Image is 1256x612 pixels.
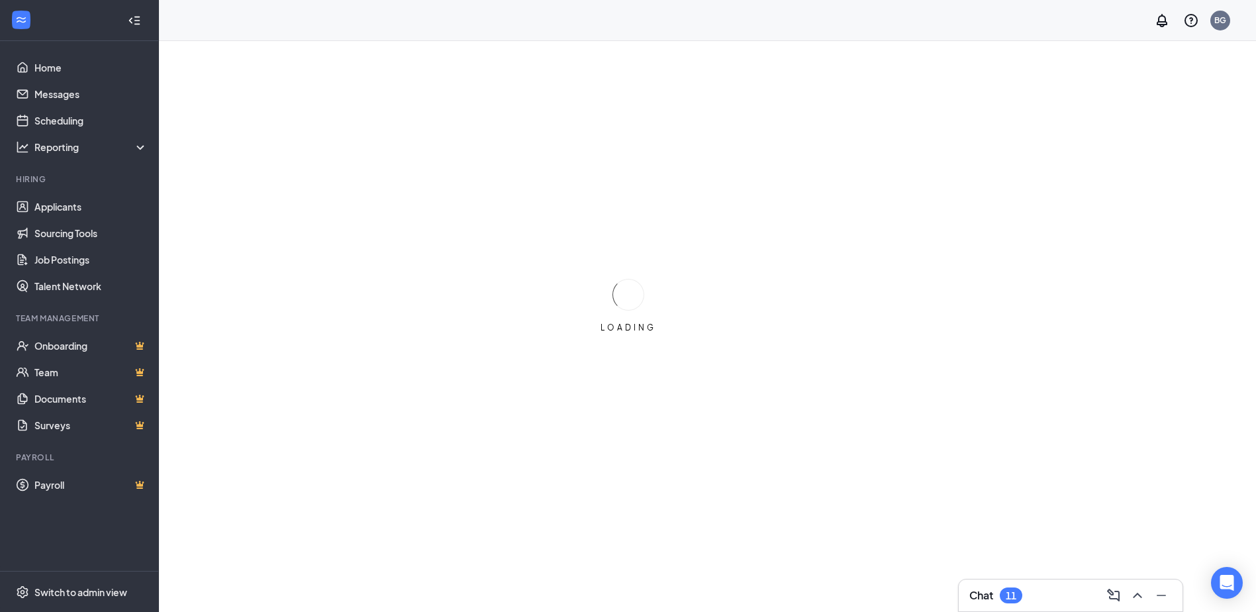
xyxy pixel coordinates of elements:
[34,273,148,299] a: Talent Network
[16,174,145,185] div: Hiring
[34,54,148,81] a: Home
[34,412,148,438] a: SurveysCrown
[16,140,29,154] svg: Analysis
[34,586,127,599] div: Switch to admin view
[128,14,141,27] svg: Collapse
[1183,13,1199,28] svg: QuestionInfo
[34,359,148,385] a: TeamCrown
[1153,587,1169,603] svg: Minimize
[34,385,148,412] a: DocumentsCrown
[34,472,148,498] a: PayrollCrown
[34,81,148,107] a: Messages
[34,332,148,359] a: OnboardingCrown
[1214,15,1226,26] div: BG
[1130,587,1145,603] svg: ChevronUp
[1006,590,1016,601] div: 11
[1106,587,1122,603] svg: ComposeMessage
[34,140,148,154] div: Reporting
[1127,585,1148,606] button: ChevronUp
[34,246,148,273] a: Job Postings
[15,13,28,26] svg: WorkstreamLogo
[16,452,145,463] div: Payroll
[1211,567,1243,599] div: Open Intercom Messenger
[969,588,993,603] h3: Chat
[34,193,148,220] a: Applicants
[16,586,29,599] svg: Settings
[595,322,661,333] div: LOADING
[34,220,148,246] a: Sourcing Tools
[1151,585,1172,606] button: Minimize
[16,313,145,324] div: Team Management
[34,107,148,134] a: Scheduling
[1103,585,1124,606] button: ComposeMessage
[1154,13,1170,28] svg: Notifications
